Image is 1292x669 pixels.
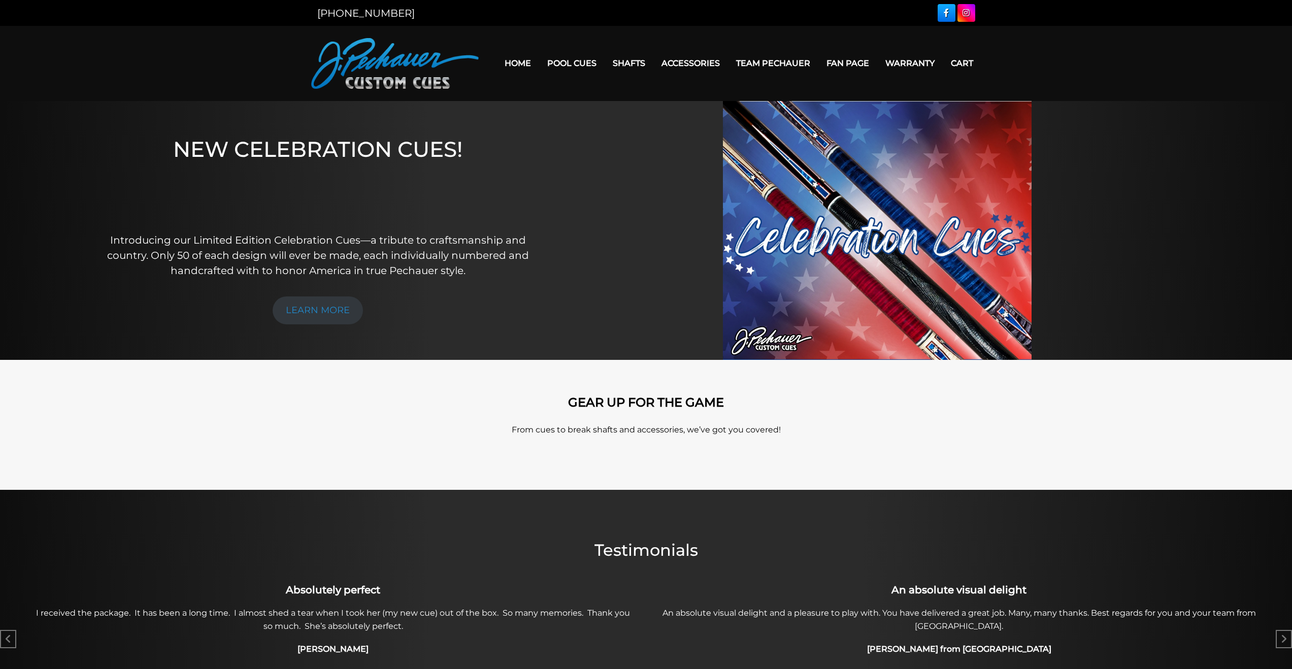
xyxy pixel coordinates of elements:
a: Home [496,50,539,76]
p: I received the package. It has been a long time. I almost shed a tear when I took her (my new cue... [26,607,641,633]
a: Shafts [605,50,653,76]
h4: [PERSON_NAME] from [GEOGRAPHIC_DATA] [652,643,1267,655]
a: Warranty [877,50,943,76]
a: LEARN MORE [273,296,363,324]
h3: An absolute visual delight [652,582,1267,597]
p: From cues to break shafts and accessories, we’ve got you covered! [357,424,936,436]
p: Introducing our Limited Edition Celebration Cues—a tribute to craftsmanship and country. Only 50 ... [102,232,534,278]
p: An absolute visual delight and a pleasure to play with. You have delivered a great job. Many, man... [652,607,1267,633]
a: [PHONE_NUMBER] [317,7,415,19]
a: Team Pechauer [728,50,818,76]
a: Fan Page [818,50,877,76]
h4: [PERSON_NAME] [26,643,641,655]
h3: Absolutely perfect [26,582,641,597]
div: 2 / 49 [651,582,1267,660]
a: Pool Cues [539,50,605,76]
strong: GEAR UP FOR THE GAME [568,395,724,410]
a: Accessories [653,50,728,76]
h1: NEW CELEBRATION CUES! [102,137,534,218]
a: Cart [943,50,981,76]
img: Pechauer Custom Cues [311,38,479,89]
div: 1 / 49 [25,582,641,660]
